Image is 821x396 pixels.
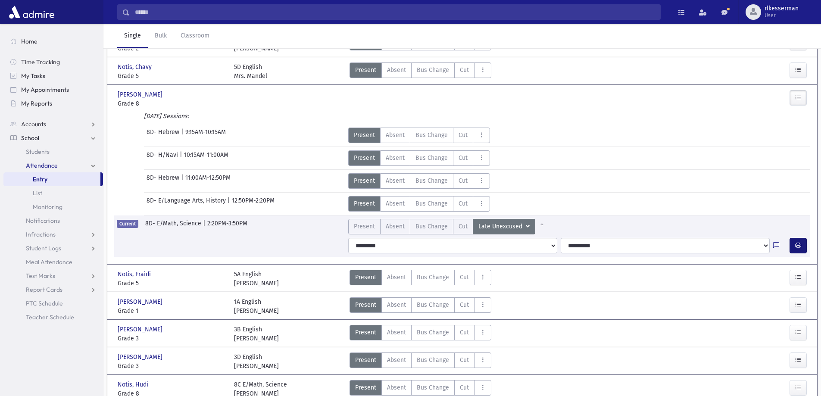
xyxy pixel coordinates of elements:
[355,328,376,337] span: Present
[460,328,469,337] span: Cut
[417,300,449,309] span: Bus Change
[459,199,468,208] span: Cut
[386,131,405,140] span: Absent
[26,313,74,321] span: Teacher Schedule
[118,362,225,371] span: Grade 3
[387,273,406,282] span: Absent
[350,352,491,371] div: AttTypes
[348,150,490,166] div: AttTypes
[148,24,174,48] a: Bulk
[33,175,47,183] span: Entry
[118,279,225,288] span: Grade 5
[26,162,58,169] span: Attendance
[355,355,376,365] span: Present
[460,300,469,309] span: Cut
[207,219,247,234] span: 2:20PM-3:50PM
[3,241,103,255] a: Student Logs
[387,300,406,309] span: Absent
[387,355,406,365] span: Absent
[354,131,375,140] span: Present
[234,270,279,288] div: 5A English [PERSON_NAME]
[21,58,60,66] span: Time Tracking
[350,325,491,343] div: AttTypes
[765,12,799,19] span: User
[415,222,448,231] span: Bus Change
[3,83,103,97] a: My Appointments
[21,86,69,94] span: My Appointments
[3,310,103,324] a: Teacher Schedule
[415,199,448,208] span: Bus Change
[3,55,103,69] a: Time Tracking
[386,222,405,231] span: Absent
[386,153,405,162] span: Absent
[3,145,103,159] a: Students
[417,273,449,282] span: Bus Change
[26,286,62,293] span: Report Cards
[417,355,449,365] span: Bus Change
[185,173,231,189] span: 11:00AM-12:50PM
[3,34,103,48] a: Home
[26,231,56,238] span: Infractions
[21,72,45,80] span: My Tasks
[355,65,376,75] span: Present
[350,270,491,288] div: AttTypes
[3,131,103,145] a: School
[350,62,491,81] div: AttTypes
[118,270,153,279] span: Notis, Fraidi
[26,244,61,252] span: Student Logs
[3,69,103,83] a: My Tasks
[174,24,216,48] a: Classroom
[7,3,56,21] img: AdmirePro
[184,150,228,166] span: 10:15AM-11:00AM
[348,173,490,189] div: AttTypes
[355,273,376,282] span: Present
[118,72,225,81] span: Grade 5
[147,128,181,143] span: 8D- Hebrew
[118,90,164,99] span: [PERSON_NAME]
[26,217,60,225] span: Notifications
[3,296,103,310] a: PTC Schedule
[118,325,164,334] span: [PERSON_NAME]
[387,328,406,337] span: Absent
[147,196,228,212] span: 8D- E/Language Arts, History
[118,334,225,343] span: Grade 3
[3,269,103,283] a: Test Marks
[234,62,267,81] div: 5D English Mrs. Mandel
[3,283,103,296] a: Report Cards
[355,383,376,392] span: Present
[460,273,469,282] span: Cut
[33,189,42,197] span: List
[350,297,491,315] div: AttTypes
[415,153,448,162] span: Bus Change
[130,4,660,20] input: Search
[147,173,181,189] span: 8D- Hebrew
[460,355,469,365] span: Cut
[147,150,180,166] span: 8D- H/Navi
[118,352,164,362] span: [PERSON_NAME]
[3,200,103,214] a: Monitoring
[348,219,549,234] div: AttTypes
[417,65,449,75] span: Bus Change
[386,199,405,208] span: Absent
[33,203,62,211] span: Monitoring
[478,222,524,231] span: Late Unexcused
[3,228,103,241] a: Infractions
[3,214,103,228] a: Notifications
[348,128,490,143] div: AttTypes
[117,24,148,48] a: Single
[26,272,55,280] span: Test Marks
[417,328,449,337] span: Bus Change
[26,258,72,266] span: Meal Attendance
[415,131,448,140] span: Bus Change
[21,134,39,142] span: School
[459,131,468,140] span: Cut
[185,128,226,143] span: 9:15AM-10:15AM
[234,297,279,315] div: 1A English [PERSON_NAME]
[3,186,103,200] a: List
[234,352,279,371] div: 3D English [PERSON_NAME]
[21,100,52,107] span: My Reports
[354,199,375,208] span: Present
[203,219,207,234] span: |
[459,176,468,185] span: Cut
[417,383,449,392] span: Bus Change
